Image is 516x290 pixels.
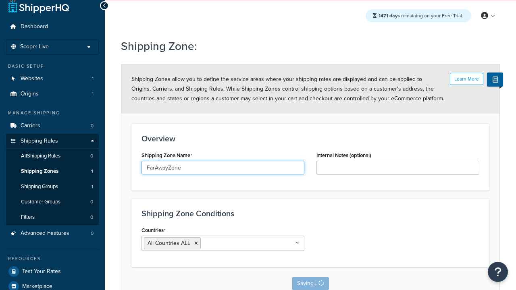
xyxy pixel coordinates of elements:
[379,12,462,19] span: remaining on your Free Trial
[21,138,58,145] span: Shipping Rules
[6,71,99,86] li: Websites
[141,209,479,218] h3: Shipping Zone Conditions
[92,75,94,82] span: 1
[21,168,58,175] span: Shipping Zones
[148,239,190,247] span: All Countries ALL
[6,179,99,194] li: Shipping Groups
[6,134,99,226] li: Shipping Rules
[21,230,69,237] span: Advanced Features
[6,226,99,241] li: Advanced Features
[6,226,99,241] a: Advanced Features0
[21,23,48,30] span: Dashboard
[91,168,93,175] span: 1
[91,122,94,129] span: 0
[6,110,99,116] div: Manage Shipping
[90,199,93,205] span: 0
[92,91,94,97] span: 1
[6,118,99,133] li: Carriers
[90,214,93,221] span: 0
[121,38,490,54] h1: Shipping Zone:
[6,71,99,86] a: Websites1
[6,87,99,101] a: Origins1
[6,134,99,149] a: Shipping Rules
[141,227,166,234] label: Countries
[90,153,93,159] span: 0
[6,19,99,34] a: Dashboard
[6,164,99,179] a: Shipping Zones1
[450,73,483,85] button: Learn More
[20,43,49,50] span: Scope: Live
[6,63,99,70] div: Basic Setup
[6,149,99,164] a: AllShipping Rules0
[6,164,99,179] li: Shipping Zones
[487,72,503,87] button: Show Help Docs
[21,75,43,82] span: Websites
[21,183,58,190] span: Shipping Groups
[6,87,99,101] li: Origins
[488,262,508,282] button: Open Resource Center
[21,214,35,221] span: Filters
[6,179,99,194] a: Shipping Groups1
[141,134,479,143] h3: Overview
[21,91,39,97] span: Origins
[92,183,93,190] span: 1
[141,152,192,159] label: Shipping Zone Name
[131,75,444,103] span: Shipping Zones allow you to define the service areas where your shipping rates are displayed and ...
[6,195,99,209] a: Customer Groups0
[6,264,99,279] a: Test Your Rates
[91,230,94,237] span: 0
[21,199,60,205] span: Customer Groups
[6,118,99,133] a: Carriers0
[6,210,99,225] a: Filters0
[21,122,40,129] span: Carriers
[22,268,61,275] span: Test Your Rates
[379,12,400,19] strong: 1471 days
[316,152,371,158] label: Internal Notes (optional)
[6,195,99,209] li: Customer Groups
[22,283,52,290] span: Marketplace
[6,210,99,225] li: Filters
[21,153,60,159] span: All Shipping Rules
[6,255,99,262] div: Resources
